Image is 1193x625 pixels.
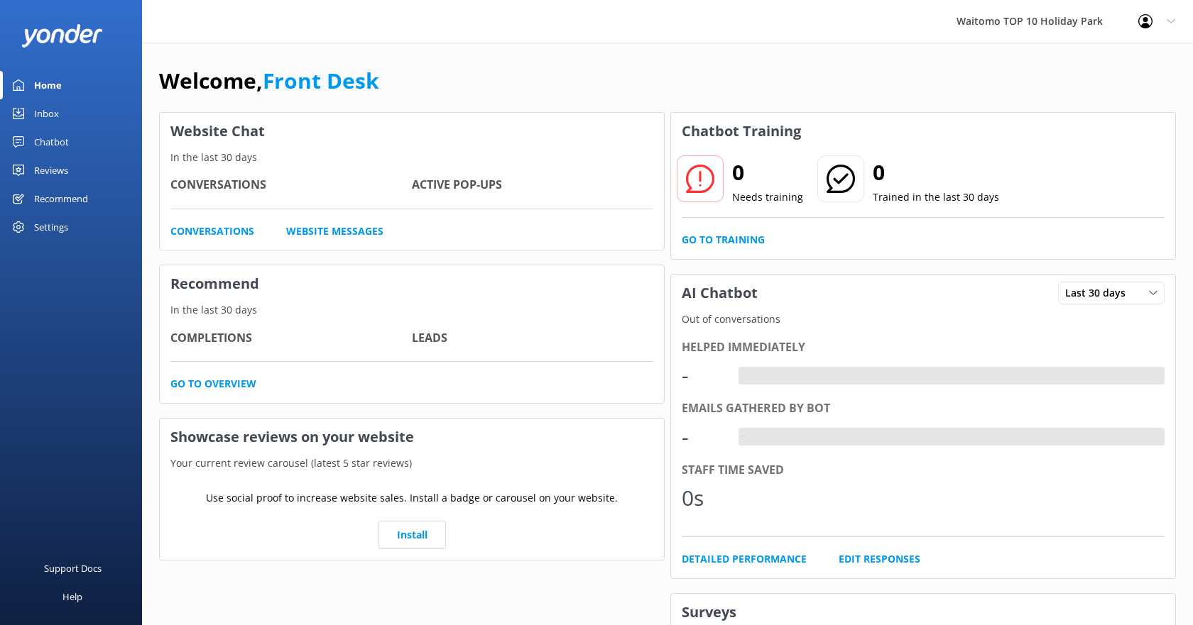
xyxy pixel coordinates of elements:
[682,399,1165,418] div: Emails gathered by bot
[160,455,664,471] p: Your current review carousel (latest 5 star reviews)
[34,213,68,241] div: Settings
[286,223,383,239] a: Website Messages
[873,189,999,205] p: Trained in the last 30 days
[671,275,768,311] h3: AI Chatbot
[682,420,724,454] div: -
[732,189,803,205] p: Needs training
[682,338,1165,357] div: Helped immediately
[412,329,653,348] h4: Leads
[160,150,664,165] p: In the last 30 days
[170,223,254,239] a: Conversations
[34,184,88,213] div: Recommend
[34,71,62,99] div: Home
[206,490,618,506] p: Use social proof to increase website sales. Install a badge or carousel on your website.
[682,551,807,567] a: Detailed Performance
[671,311,1175,327] p: Out of conversations
[160,419,664,455] h3: Showcase reviews on your website
[1065,285,1134,301] span: Last 30 days
[34,128,69,156] div: Chatbot
[44,554,102,582] div: Support Docs
[682,358,724,392] div: -
[62,582,82,611] div: Help
[160,265,664,302] h3: Recommend
[412,176,653,194] h4: Active Pop-ups
[170,176,412,194] h4: Conversations
[160,302,664,318] p: In the last 30 days
[682,232,765,248] a: Go to Training
[21,24,103,48] img: yonder-white-logo.png
[682,461,1165,480] div: Staff time saved
[671,113,812,150] h3: Chatbot Training
[170,329,412,348] h4: Completions
[34,99,59,128] div: Inbox
[378,521,446,549] a: Install
[682,481,724,515] div: 0s
[732,155,803,189] h2: 0
[873,155,999,189] h2: 0
[739,367,749,385] div: -
[839,551,920,567] a: Edit Responses
[170,376,256,392] a: Go to overview
[160,113,664,150] h3: Website Chat
[159,64,379,98] h1: Welcome,
[263,66,379,95] a: Front Desk
[34,156,68,184] div: Reviews
[739,428,749,446] div: -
